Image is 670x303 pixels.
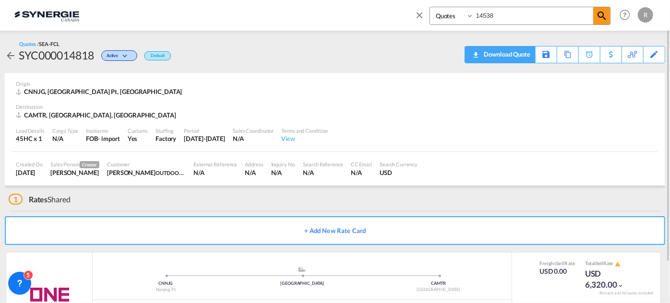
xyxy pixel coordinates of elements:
div: FRANCO MARCOGLIESE [107,168,186,177]
div: Incoterms [86,127,120,134]
md-icon: icon-close [414,10,425,20]
div: Help [617,7,638,24]
span: SEA-FCL [39,41,59,47]
div: Cargo Type [52,127,78,134]
div: N/A [271,168,296,177]
div: Search Reference [303,161,343,168]
span: CNNJG, [GEOGRAPHIC_DATA] Pt, [GEOGRAPHIC_DATA] [24,88,182,95]
span: 1 [9,194,23,205]
div: Change Status Here [94,47,140,63]
div: N/A [193,168,237,177]
div: Download Quote [481,47,530,62]
span: Creator [80,161,99,168]
div: [GEOGRAPHIC_DATA] [371,287,507,293]
div: 17 Oct 2025 [184,134,225,143]
div: External Reference [193,161,237,168]
div: Total Rate [585,260,633,268]
div: Load Details [16,127,45,134]
div: Destination [16,103,654,110]
img: 1f56c880d42311ef80fc7dca854c8e59.png [14,4,79,26]
div: N/A [233,134,274,143]
div: Search Currency [380,161,418,168]
md-icon: icon-alert [615,261,621,267]
md-icon: icon-magnify [596,10,608,22]
div: N/A [351,168,372,177]
div: SYC000014818 [19,47,94,63]
div: CAMTR, Port of Montreal, North America [16,111,179,119]
div: Change Status Here [101,50,137,61]
div: Sales Person [50,161,99,168]
div: FOB [86,134,98,143]
div: icon-arrow-left [5,47,19,63]
div: Save As Template [536,47,557,63]
div: Factory Stuffing [156,134,176,143]
div: Remark and Inclusion included [592,291,660,296]
div: Rosa Ho [50,168,99,177]
div: View [281,134,328,143]
div: Freight Rate [539,260,575,267]
div: USD [380,168,418,177]
md-icon: assets/icons/custom/ship-fill.svg [296,267,308,272]
div: Shared [9,194,71,205]
div: CNNJG, Nanjing Pt, Europe [16,87,184,96]
div: Nanjing Pt [97,287,234,293]
div: Terms and Condition [281,127,328,134]
md-icon: icon-chevron-down [617,282,624,289]
div: Customer [107,161,186,168]
div: CNNJG [97,280,234,287]
div: N/A [52,134,78,143]
div: Download Quote [470,47,530,62]
div: - import [98,134,120,143]
md-icon: icon-download [470,48,481,55]
md-icon: icon-arrow-left [5,50,16,61]
input: Enter Quotation Number [474,7,593,24]
div: Customs [128,127,148,134]
div: Sales Coordinator [233,127,274,134]
div: Default [144,51,171,60]
md-icon: icon-chevron-down [120,54,132,59]
span: icon-magnify [593,7,610,24]
div: USD 6,320.00 [585,268,633,291]
span: Rates [29,195,48,204]
div: Address [245,161,263,168]
div: Origin [16,80,654,87]
div: Inquiry No. [271,161,296,168]
span: Sell [596,260,604,266]
div: R [638,7,653,23]
div: Quotes /SEA-FCL [19,40,60,47]
div: N/A [303,168,343,177]
div: CC Email [351,161,372,168]
div: USD 0.00 [539,267,575,276]
span: icon-close [414,7,430,30]
div: Stuffing [156,127,176,134]
div: Period [184,127,225,134]
div: [GEOGRAPHIC_DATA] [234,280,370,287]
div: 17 Sep 2025 [16,168,43,177]
button: + Add New Rate Card [5,216,665,245]
div: Created On [16,161,43,168]
span: Active [107,53,120,62]
span: OUTDOOR GEAR [156,169,197,176]
div: CAMTR [371,280,507,287]
span: Sell [556,260,564,266]
div: Quote PDF is not available at this time [470,47,530,62]
div: N/A [245,168,263,177]
button: icon-alert [614,260,621,268]
div: Yes [128,134,148,143]
div: 45HC x 1 [16,134,45,143]
span: Help [617,7,633,23]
